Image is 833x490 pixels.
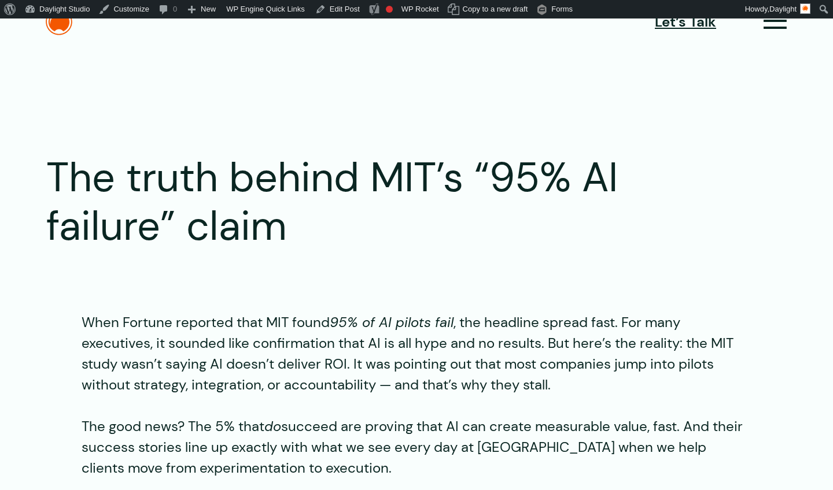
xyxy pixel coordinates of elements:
span: Daylight [769,5,797,13]
em: do [264,417,281,435]
h1: The truth behind MIT’s “95% AI failure” claim [46,154,750,251]
em: 95% of AI pilots fail [330,313,454,331]
div: Focus keyphrase not set [386,6,393,13]
img: The Daylight Studio Logo [46,9,72,35]
p: The good news? The 5% that succeed are proving that AI can create measurable value, fast. And the... [82,416,751,478]
p: When Fortune reported that MIT found , the headline spread fast. For many executives, it sounded ... [82,312,751,395]
a: Let’s Talk [655,12,716,32]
